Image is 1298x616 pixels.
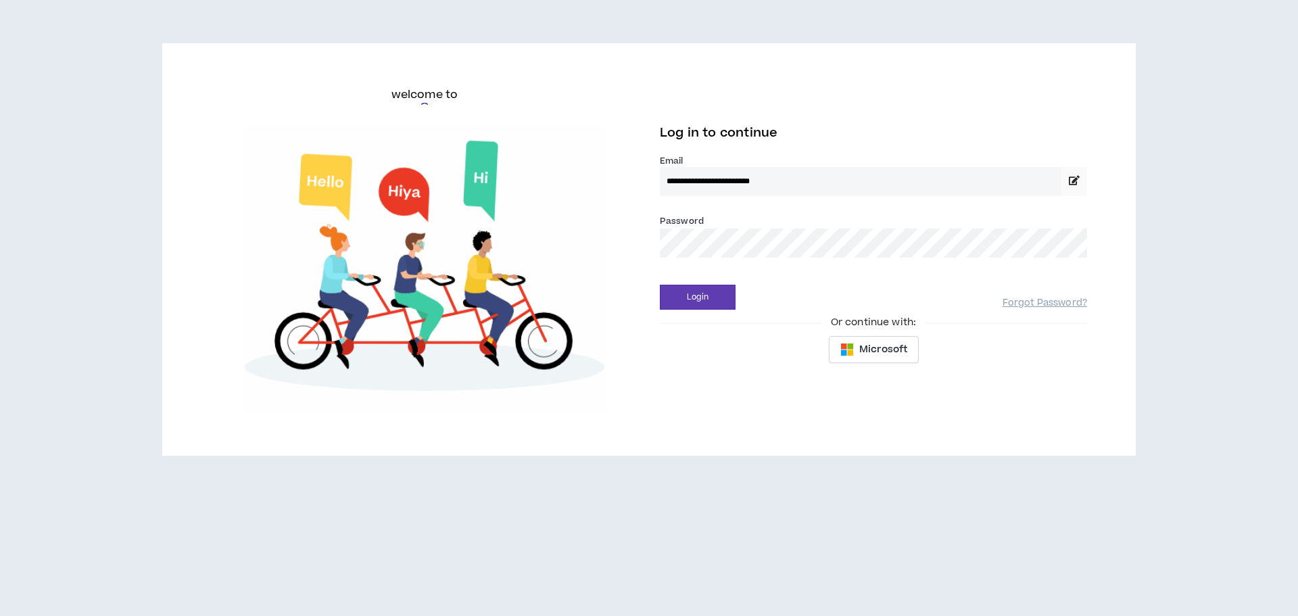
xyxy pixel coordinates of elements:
h6: welcome to [391,87,458,103]
button: Login [660,285,736,310]
button: Microsoft [829,336,919,363]
span: Microsoft [859,342,907,357]
span: Log in to continue [660,124,777,141]
img: Welcome to Wripple [211,126,638,412]
a: Forgot Password? [1003,297,1087,310]
label: Email [660,155,1087,167]
label: Password [660,215,704,227]
span: Or continue with: [821,315,926,330]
